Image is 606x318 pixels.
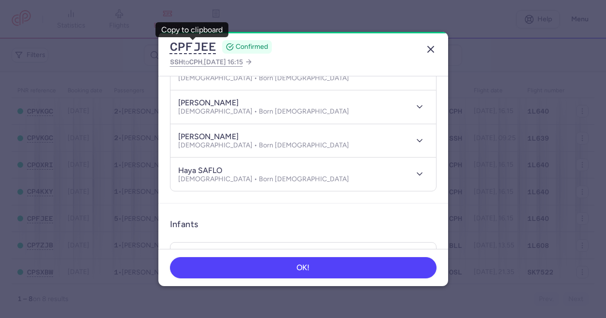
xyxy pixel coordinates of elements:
[178,132,239,142] h4: [PERSON_NAME]
[296,263,310,272] span: OK!
[178,108,349,116] p: [DEMOGRAPHIC_DATA] • Born [DEMOGRAPHIC_DATA]
[178,98,239,108] h4: [PERSON_NAME]
[170,257,437,278] button: OK!
[178,175,349,183] p: [DEMOGRAPHIC_DATA] • Born [DEMOGRAPHIC_DATA]
[170,56,253,68] a: SSHtoCPH,[DATE] 16:15
[204,58,243,66] span: [DATE] 16:15
[178,142,349,149] p: [DEMOGRAPHIC_DATA] • Born [DEMOGRAPHIC_DATA]
[189,58,202,66] span: CPH
[236,42,268,52] span: CONFIRMED
[170,58,183,66] span: SSH
[161,26,223,34] div: Copy to clipboard
[170,40,216,54] button: CPFJEE
[178,166,222,175] h4: haya SAFLO
[170,219,198,230] h3: Infants
[178,74,349,82] p: [DEMOGRAPHIC_DATA] • Born [DEMOGRAPHIC_DATA]
[170,56,243,68] span: to ,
